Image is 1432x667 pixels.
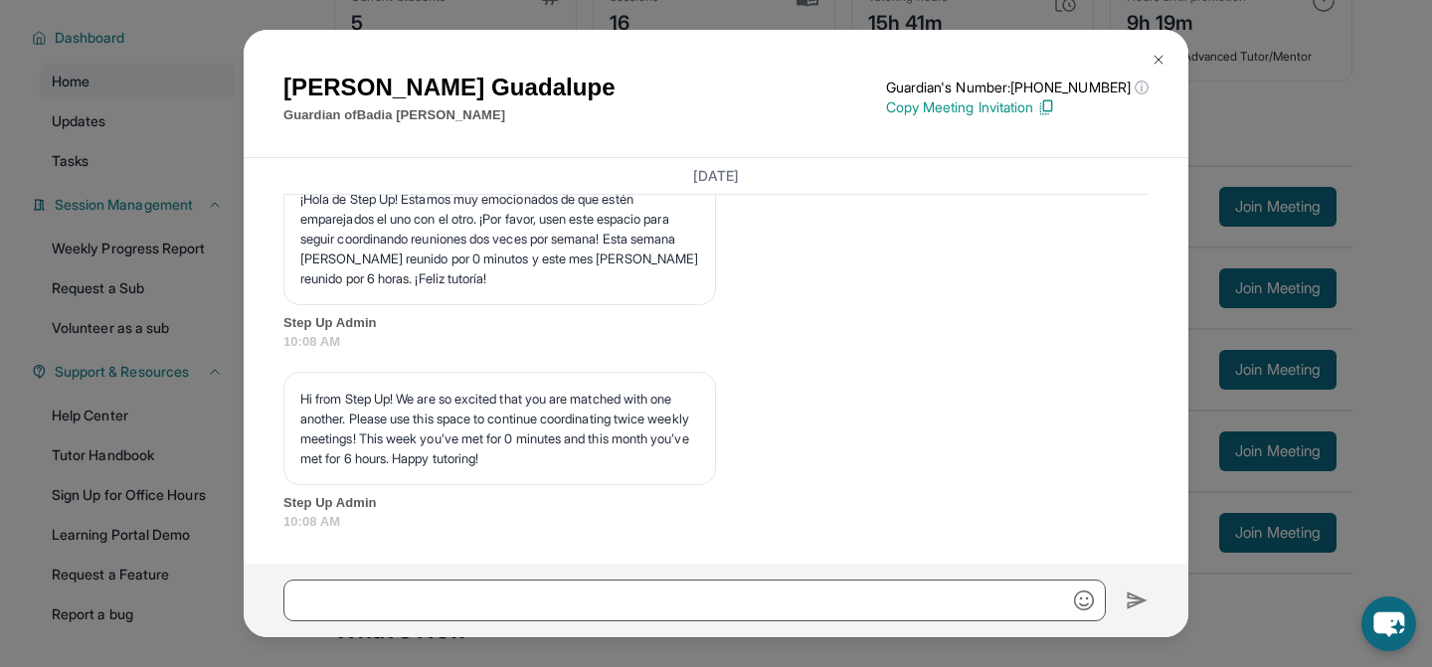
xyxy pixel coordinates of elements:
img: Send icon [1126,588,1149,612]
img: Emoji [1074,590,1094,610]
p: Guardian of Badia [PERSON_NAME] [283,105,616,125]
p: Hi from Step Up! We are so excited that you are matched with one another. Please use this space t... [300,389,699,468]
p: Guardian's Number: [PHONE_NUMBER] [886,78,1149,97]
p: Copy Meeting Invitation [886,97,1149,117]
p: ¡Hola de Step Up! Estamos muy emocionados de que estén emparejados el uno con el otro. ¡Por favor... [300,189,699,288]
button: chat-button [1361,596,1416,651]
span: 10:08 AM [283,332,1149,352]
span: 10:08 AM [283,512,1149,532]
span: Step Up Admin [283,493,1149,513]
h1: [PERSON_NAME] Guadalupe [283,70,616,105]
img: Copy Icon [1037,98,1055,116]
h3: [DATE] [283,166,1149,186]
span: Step Up Admin [283,313,1149,333]
img: Close Icon [1151,52,1166,68]
span: ⓘ [1135,78,1149,97]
